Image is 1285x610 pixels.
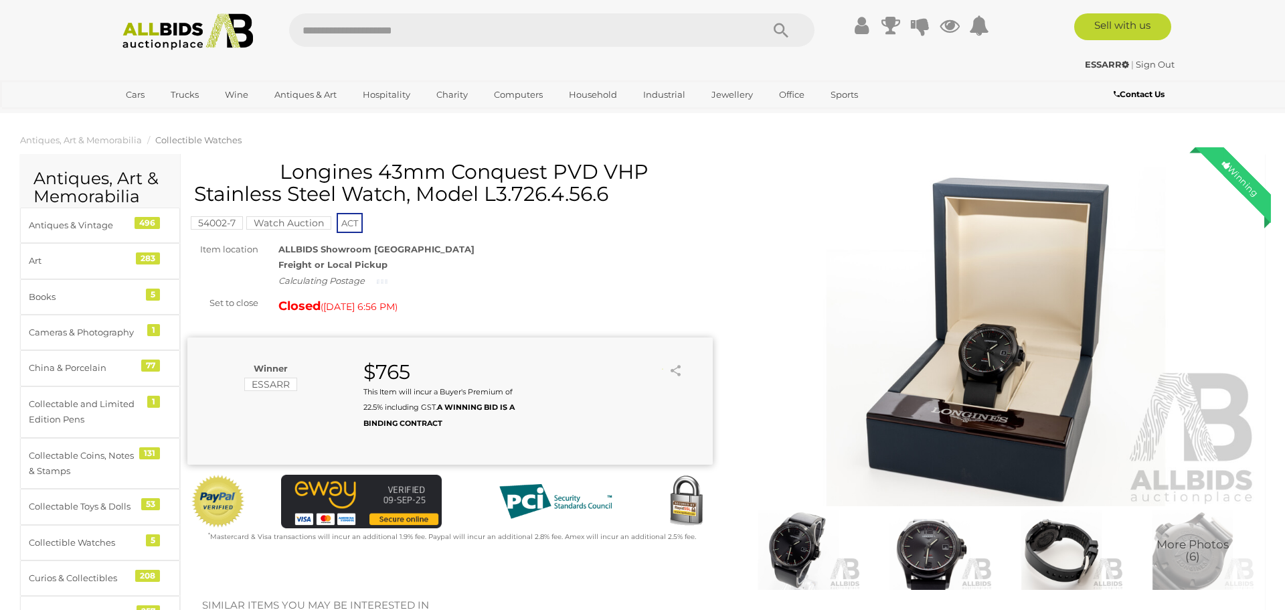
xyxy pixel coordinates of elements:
img: small-loading.gif [377,278,388,285]
div: 5 [146,289,160,301]
div: Antiques & Vintage [29,218,139,233]
a: Collectable Toys & Dolls 53 [20,489,180,524]
div: 131 [139,447,160,459]
div: Collectable Coins, Notes & Stamps [29,448,139,479]
strong: ESSARR [1085,59,1129,70]
a: Computers [485,84,551,106]
span: ACT [337,213,363,233]
button: Search [748,13,815,47]
a: Watch Auction [246,218,331,228]
a: Collectable Coins, Notes & Stamps 131 [20,438,180,489]
div: Item location [177,242,268,257]
a: More Photos(6) [1130,510,1255,590]
mark: ESSARR [244,378,297,391]
a: Art 283 [20,243,180,279]
div: Collectable and Limited Edition Pens [29,396,139,428]
a: Industrial [634,84,694,106]
img: PCI DSS compliant [489,475,622,528]
img: Longines 43mm Conquest PVD VHP Stainless Steel Watch, Model L3.726.4.56.6 [999,510,1124,590]
div: China & Porcelain [29,360,139,376]
a: Sell with us [1074,13,1171,40]
a: Household [560,84,626,106]
a: Charity [428,84,477,106]
img: Official PayPal Seal [191,475,246,528]
a: Sign Out [1136,59,1175,70]
div: Collectable Toys & Dolls [29,499,139,514]
div: 283 [136,252,160,264]
small: Mastercard & Visa transactions will incur an additional 1.9% fee. Paypal will incur an additional... [208,532,696,541]
div: 1 [147,324,160,336]
a: Curios & Collectibles 208 [20,560,180,596]
a: Contact Us [1114,87,1168,102]
strong: Freight or Local Pickup [278,259,388,270]
span: [DATE] 6:56 PM [323,301,395,313]
div: 53 [141,498,160,510]
img: Longines 43mm Conquest PVD VHP Stainless Steel Watch, Model L3.726.4.56.6 [867,510,992,590]
a: Antiques & Vintage 496 [20,208,180,243]
li: Unwatch this item [651,362,664,376]
a: Books 5 [20,279,180,315]
span: ( ) [321,301,398,312]
div: 5 [146,534,160,546]
img: Longines 43mm Conquest PVD VHP Stainless Steel Watch, Model L3.726.4.56.6 [1130,510,1255,590]
div: Collectible Watches [29,535,139,550]
a: Wine [216,84,257,106]
a: Cars [117,84,153,106]
small: This Item will incur a Buyer's Premium of 22.5% including GST. [363,387,515,428]
a: Collectible Watches 5 [20,525,180,560]
img: Allbids.com.au [115,13,260,50]
a: Antiques & Art [266,84,345,106]
div: Art [29,253,139,269]
h2: Antiques, Art & Memorabilia [33,169,167,206]
a: 54002-7 [191,218,243,228]
strong: $765 [363,360,410,384]
a: China & Porcelain 77 [20,350,180,386]
mark: 54002-7 [191,216,243,230]
a: Office [770,84,813,106]
a: Collectible Watches [155,135,242,145]
mark: Watch Auction [246,216,331,230]
div: Cameras & Photography [29,325,139,340]
a: Antiques, Art & Memorabilia [20,135,142,145]
img: eWAY Payment Gateway [281,475,442,528]
img: Longines 43mm Conquest PVD VHP Stainless Steel Watch, Model L3.726.4.56.6 [733,167,1258,506]
div: 77 [141,360,160,372]
strong: ALLBIDS Showroom [GEOGRAPHIC_DATA] [278,244,475,254]
i: Calculating Postage [278,275,365,286]
div: Set to close [177,295,268,311]
a: Jewellery [703,84,762,106]
a: Hospitality [354,84,419,106]
b: A WINNING BID IS A BINDING CONTRACT [363,402,515,427]
a: Trucks [162,84,207,106]
h1: Longines 43mm Conquest PVD VHP Stainless Steel Watch, Model L3.726.4.56.6 [194,161,709,205]
span: More Photos (6) [1156,538,1229,563]
strong: Closed [278,299,321,313]
div: 496 [135,217,160,229]
img: Secured by Rapid SSL [659,475,713,528]
div: Winning [1209,147,1271,209]
a: Sports [822,84,867,106]
div: Books [29,289,139,305]
a: Cameras & Photography 1 [20,315,180,350]
a: ESSARR [1085,59,1131,70]
b: Contact Us [1114,89,1165,99]
b: Winner [254,363,288,374]
div: 1 [147,396,160,408]
img: Longines 43mm Conquest PVD VHP Stainless Steel Watch, Model L3.726.4.56.6 [736,510,861,590]
a: [GEOGRAPHIC_DATA] [117,106,230,128]
span: | [1131,59,1134,70]
a: Collectable and Limited Edition Pens 1 [20,386,180,438]
div: 208 [135,570,160,582]
div: Curios & Collectibles [29,570,139,586]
